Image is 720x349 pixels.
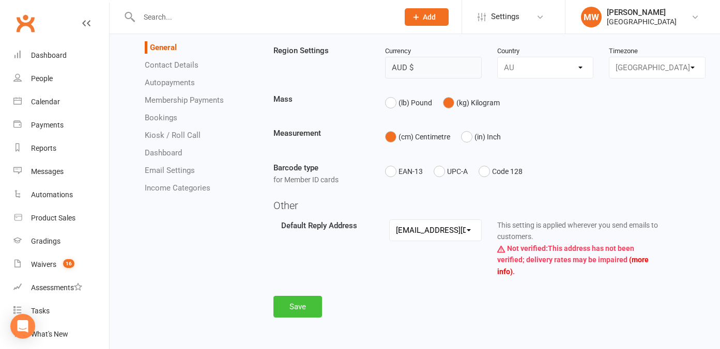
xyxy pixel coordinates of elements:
a: Calendar [13,90,109,114]
a: Messages [13,160,109,183]
div: Tasks [31,307,50,315]
label: Measurement [273,127,321,139]
a: Gradings [13,230,109,253]
label: Country [497,50,519,52]
h4: Other [273,200,706,211]
div: Gradings [31,237,60,245]
span: This address has not been verified; delivery rates may be impaired . [497,240,649,280]
a: Autopayments [145,78,195,87]
div: This setting is applied wherever you send emails to customers. [489,219,669,277]
a: Membership Payments [145,96,224,105]
div: Reports [31,144,56,152]
div: MW [581,7,602,27]
button: (cm) Centimetre [385,127,450,147]
div: Waivers [31,260,56,268]
a: Income Categories [145,183,210,193]
a: Contact Details [145,60,198,70]
div: Open Intercom Messenger [10,314,35,339]
strong: Not verified: [507,244,548,252]
a: (more info) [497,256,649,275]
label: Default Reply Address [281,219,357,232]
div: Calendar [31,98,60,106]
div: Dashboard [31,51,67,59]
a: What's New [13,323,109,346]
div: Messages [31,167,64,176]
a: Assessments [13,276,109,299]
div: Automations [31,191,73,199]
div: People [31,74,53,83]
a: Waivers 16 [13,253,109,276]
a: Tasks [13,299,109,323]
button: Add [405,8,449,26]
button: EAN-13 [385,162,423,181]
button: Code 128 [479,162,523,181]
div: for Member ID cards [273,174,370,185]
a: Product Sales [13,207,109,230]
button: UPC-A [434,162,468,181]
input: Search... [136,10,391,24]
div: [PERSON_NAME] [607,8,677,17]
button: Save [273,296,322,318]
a: People [13,67,109,90]
button: (in) Inch [461,127,501,147]
button: (kg) Kilogram [443,93,500,113]
div: Product Sales [31,214,75,222]
a: General [150,43,177,52]
div: [GEOGRAPHIC_DATA] [607,17,677,26]
a: Clubworx [12,10,38,36]
a: Payments [13,114,109,137]
span: 16 [63,259,74,268]
a: Kiosk / Roll Call [145,131,201,140]
a: Reports [13,137,109,160]
span: Settings [491,5,519,28]
a: Bookings [145,113,177,122]
a: Dashboard [145,148,182,157]
a: Automations [13,183,109,207]
label: Region Settings [273,44,329,57]
label: Mass [273,93,293,105]
div: What's New [31,330,68,338]
label: Currency [385,46,411,57]
div: Assessments [31,283,82,292]
div: Payments [31,121,64,129]
a: Dashboard [13,44,109,67]
label: Barcode type [273,162,318,174]
label: Timezone [609,50,638,52]
a: Email Settings [145,166,195,175]
span: Add [423,13,436,21]
button: (lb) Pound [385,93,432,113]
